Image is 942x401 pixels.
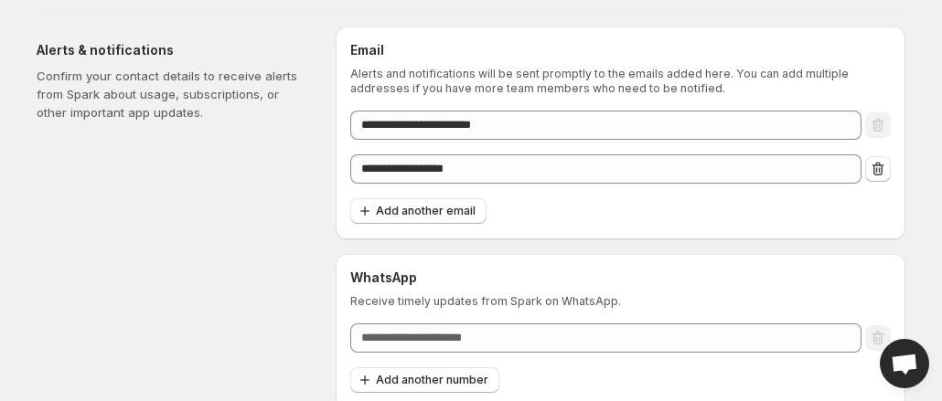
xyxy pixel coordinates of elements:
button: Remove email [865,156,891,182]
p: Confirm your contact details to receive alerts from Spark about usage, subscriptions, or other im... [37,67,306,121]
h5: Alerts & notifications [37,41,306,59]
span: Add another number [376,373,488,387]
p: Receive timely updates from Spark on WhatsApp. [350,294,891,309]
h6: Email [350,41,891,59]
p: Alerts and notifications will be sent promptly to the emails added here. You can add multiple add... [350,67,891,96]
button: Add another number [350,367,499,393]
button: Add another email [350,198,487,224]
h6: WhatsApp [350,269,891,287]
span: Add another email [376,204,476,218]
a: Open chat [880,339,929,388]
